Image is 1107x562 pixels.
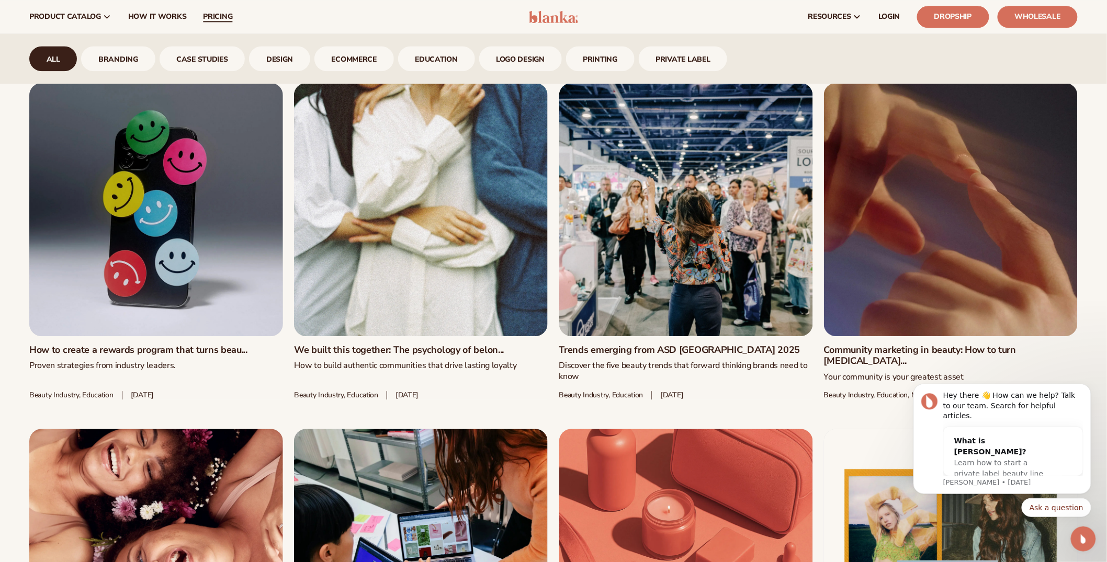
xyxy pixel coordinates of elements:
a: All [29,47,77,72]
iframe: Intercom notifications message [898,381,1107,557]
span: How It Works [128,13,187,21]
div: 8 / 9 [566,47,635,72]
iframe: Intercom live chat [1071,526,1096,552]
span: resources [808,13,851,21]
span: Beauty industry, Education [294,391,378,400]
span: LOGIN [878,13,900,21]
div: 3 / 9 [160,47,245,72]
div: 9 / 9 [639,47,728,72]
img: logo [529,10,579,23]
a: Community marketing in beauty: How to turn [MEDICAL_DATA]... [824,345,1078,367]
span: product catalog [29,13,101,21]
div: 2 / 9 [81,47,155,72]
span: Beauty Industry, Education, Marketing [824,391,943,400]
a: logo design [479,47,562,72]
a: How to create a rewards program that turns beau... [29,345,283,356]
a: design [249,47,310,72]
div: 4 / 9 [249,47,310,72]
a: case studies [160,47,245,72]
span: pricing [203,13,232,21]
a: Wholesale [998,6,1078,28]
a: branding [81,47,155,72]
div: 6 / 9 [398,47,475,72]
div: 7 / 9 [479,47,562,72]
a: Dropship [917,6,989,28]
a: printing [566,47,635,72]
div: 5 / 9 [314,47,394,72]
div: 1 / 9 [29,47,77,72]
span: Beauty industry, Education [29,391,114,400]
span: Beauty industry, Education [559,391,643,400]
a: Trends emerging from ASD [GEOGRAPHIC_DATA] 2025 [559,345,813,356]
a: ecommerce [314,47,394,72]
a: Private Label [639,47,728,72]
a: We built this together: The psychology of belon... [294,345,548,356]
a: Education [398,47,475,72]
